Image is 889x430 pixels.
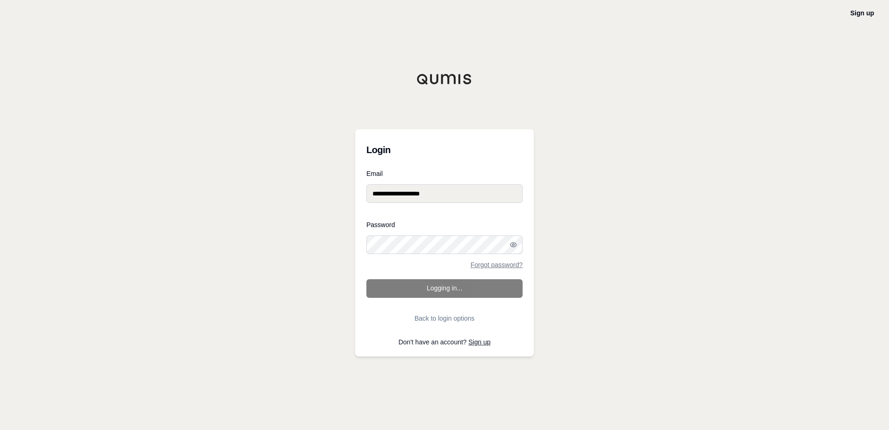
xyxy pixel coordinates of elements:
[850,9,874,17] a: Sign up
[417,74,472,85] img: Qumis
[366,170,523,177] label: Email
[366,339,523,345] p: Don't have an account?
[471,262,523,268] a: Forgot password?
[366,141,523,159] h3: Login
[366,222,523,228] label: Password
[366,309,523,328] button: Back to login options
[469,338,491,346] a: Sign up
